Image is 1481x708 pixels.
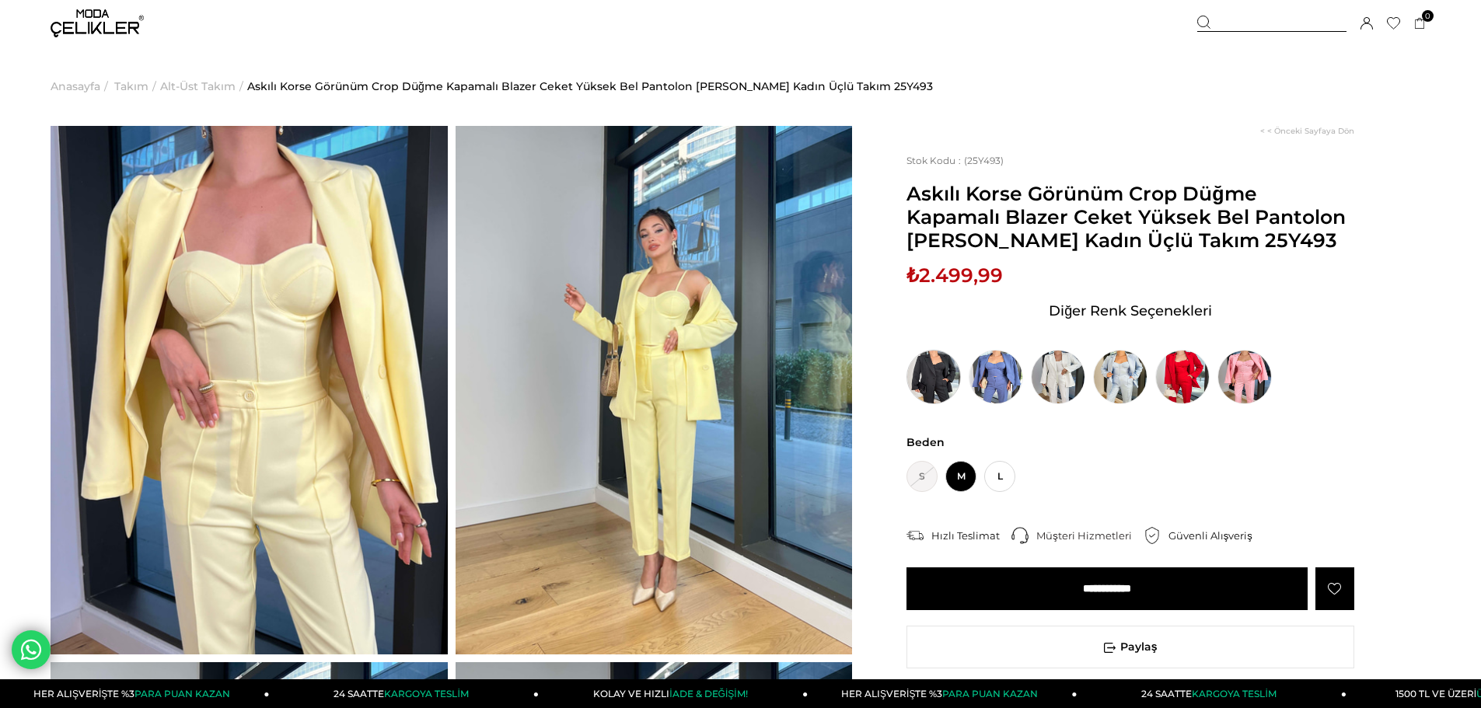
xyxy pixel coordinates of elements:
a: KOLAY VE HIZLIİADE & DEĞİŞİM! [539,679,808,708]
div: Güvenli Alışveriş [1168,528,1264,542]
img: Askılı Korse Görünüm Crop Düğme Kapamalı Blazer Ceket Yüksek Bel Pantolon Adelisa Siyah Kadın Üçl... [906,350,961,404]
img: security.png [1144,527,1161,544]
img: shipping.png [906,527,924,544]
span: ₺2.499,99 [906,263,1003,287]
img: logo [51,9,144,37]
a: 24 SAATTEKARGOYA TESLİM [270,679,539,708]
a: Takım [114,47,148,126]
img: call-center.png [1011,527,1029,544]
a: Alt-Üst Takım [160,47,236,126]
img: Adelisa Üçlü Takım 25Y493 [456,126,853,654]
span: KARGOYA TESLİM [1192,688,1276,699]
a: 0 [1414,18,1426,30]
div: Müşteri Hizmetleri [1036,528,1144,542]
span: L [984,461,1015,492]
span: İADE & DEĞİŞİM! [669,688,747,699]
span: S [906,461,938,492]
a: Anasayfa [51,47,100,126]
div: Hızlı Teslimat [931,528,1011,542]
a: 24 SAATTEKARGOYA TESLİM [1078,679,1347,708]
span: Diğer Renk Seçenekleri [1049,298,1212,323]
span: PARA PUAN KAZAN [942,688,1038,699]
li: > [51,47,112,126]
a: Askılı Korse Görünüm Crop Düğme Kapamalı Blazer Ceket Yüksek Bel Pantolon [PERSON_NAME] Kadın Üçl... [247,47,933,126]
a: Favorilere Ekle [1315,567,1354,610]
span: KARGOYA TESLİM [384,688,468,699]
img: Askılı Korse Görünüm Crop Düğme Kapamalı Blazer Ceket Yüksek Bel Pantolon Adelisa Kırmızı Kadın Ü... [1155,350,1210,404]
span: Askılı Korse Görünüm Crop Düğme Kapamalı Blazer Ceket Yüksek Bel Pantolon [PERSON_NAME] Kadın Üçl... [906,182,1354,252]
a: HER ALIŞVERİŞTE %3PARA PUAN KAZAN [808,679,1077,708]
img: Askılı Korse Görünüm Crop Düğme Kapamalı Blazer Ceket Yüksek Bel Pantolon Adelisa Pembe Kadın Üçl... [1217,350,1272,404]
span: M [945,461,976,492]
span: Paylaş [907,626,1354,668]
li: > [160,47,247,126]
img: Askılı Korse Görünüm Crop Düğme Kapamalı Blazer Ceket Yüksek Bel Pantolon Adelisa Mavi Kadın Üçlü... [1093,350,1147,404]
span: PARA PUAN KAZAN [134,688,230,699]
span: (25Y493) [906,155,1004,166]
span: 0 [1422,10,1434,22]
img: Askılı Korse Görünüm Crop Düğme Kapamalı Blazer Ceket Yüksek Bel Pantolon Adelisa İndigo Kadın Üç... [969,350,1023,404]
span: Stok Kodu [906,155,964,166]
span: Beden [906,435,1354,449]
img: Askılı Korse Görünüm Crop Düğme Kapamalı Blazer Ceket Yüksek Bel Pantolon Adelisa Beyaz Kadın Üçl... [1031,350,1085,404]
img: Adelisa Üçlü Takım 25Y493 [51,126,448,654]
li: > [114,47,160,126]
a: < < Önceki Sayfaya Dön [1260,126,1354,136]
